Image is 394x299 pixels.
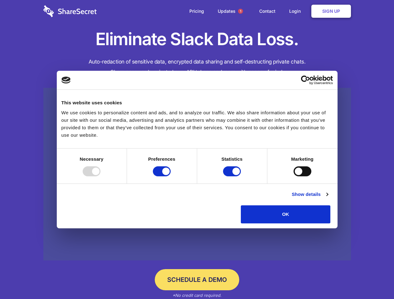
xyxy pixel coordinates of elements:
strong: Statistics [221,156,243,162]
img: logo [61,77,71,83]
a: Login [283,2,310,21]
span: 1 [238,9,243,14]
em: *No credit card required. [173,293,221,298]
a: Wistia video thumbnail [43,88,351,261]
img: logo-wordmark-white-trans-d4663122ce5f474addd5e946df7df03e33cb6a1c49d2221995e7729f52c070b2.svg [43,5,97,17]
h4: Auto-redaction of sensitive data, encrypted data sharing and self-destructing private chats. Shar... [43,57,351,77]
strong: Preferences [148,156,175,162]
strong: Marketing [291,156,314,162]
a: Schedule a Demo [155,269,239,290]
div: This website uses cookies [61,99,333,107]
strong: Necessary [80,156,104,162]
button: OK [241,205,330,223]
a: Usercentrics Cookiebot - opens in a new window [278,75,333,85]
h1: Eliminate Slack Data Loss. [43,28,351,50]
div: We use cookies to personalize content and ads, and to analyze our traffic. We also share informat... [61,109,333,139]
a: Show details [292,191,328,198]
a: Pricing [183,2,210,21]
a: Sign Up [311,5,351,18]
a: Contact [253,2,282,21]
